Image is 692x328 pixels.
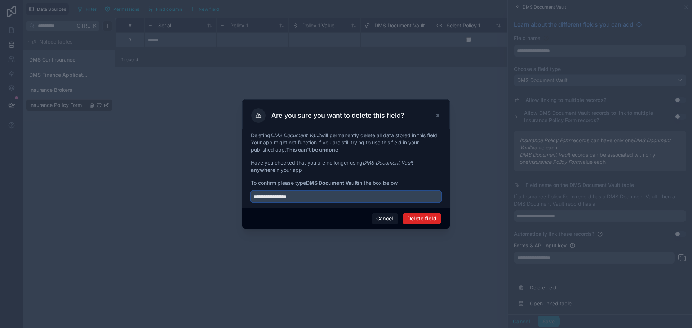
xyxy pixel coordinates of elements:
[286,147,338,153] strong: This can't be undone
[270,132,321,138] em: DMS Document Vault
[251,167,275,173] strong: anywhere
[251,159,441,174] p: Have you checked that you are no longer using in your app
[306,180,358,186] strong: DMS Document Vault
[363,159,413,166] em: DMS Document Vault
[403,213,441,224] button: Delete field
[251,132,441,153] p: Deleting will permanently delete all data stored in this field. Your app might not function if yo...
[271,111,404,120] h3: Are you sure you want to delete this field?
[251,179,441,187] span: To confirm please type in the box below
[372,213,398,224] button: Cancel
